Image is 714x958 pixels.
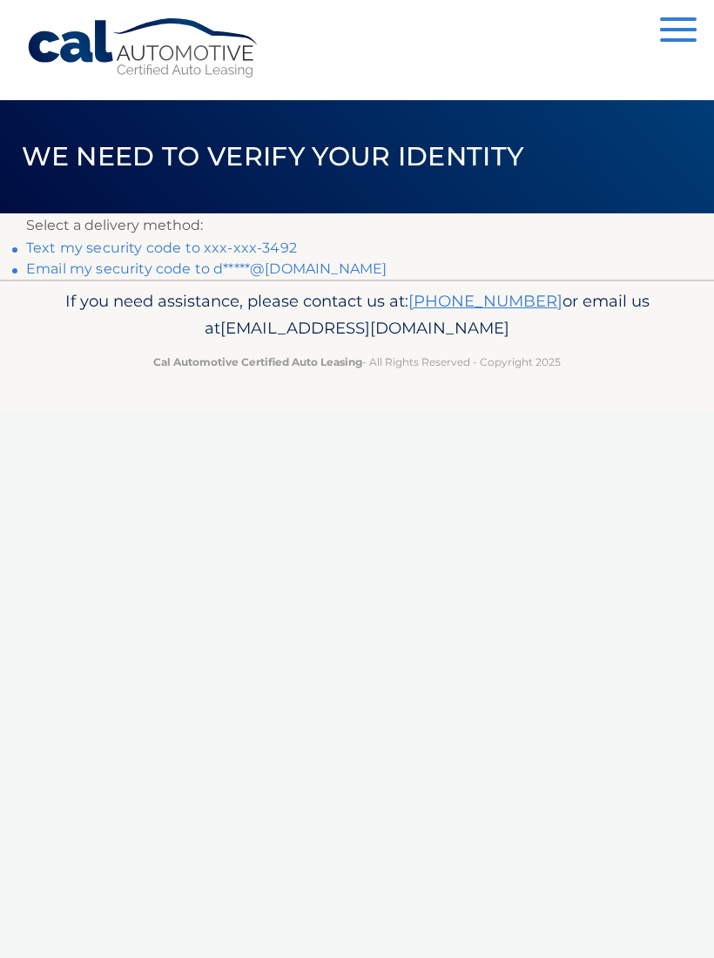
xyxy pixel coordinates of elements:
[220,318,509,338] span: [EMAIL_ADDRESS][DOMAIN_NAME]
[660,17,697,46] button: Menu
[26,287,688,343] p: If you need assistance, please contact us at: or email us at
[153,355,362,368] strong: Cal Automotive Certified Auto Leasing
[22,140,524,172] span: We need to verify your identity
[408,291,562,311] a: [PHONE_NUMBER]
[26,353,688,371] p: - All Rights Reserved - Copyright 2025
[26,260,387,277] a: Email my security code to d*****@[DOMAIN_NAME]
[26,213,688,238] p: Select a delivery method:
[26,239,297,256] a: Text my security code to xxx-xxx-3492
[26,17,261,79] a: Cal Automotive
